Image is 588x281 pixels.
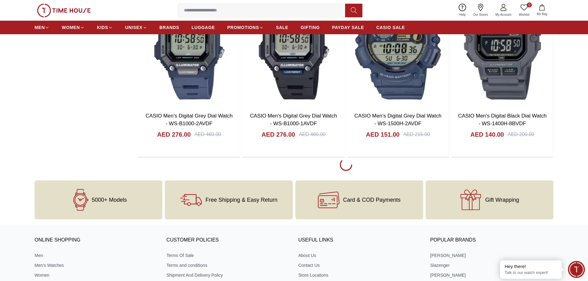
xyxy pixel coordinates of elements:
[458,113,547,127] a: CASIO Men's Digital Black Dial Watch - WS-1400H-8BVDF
[37,4,91,17] img: ...
[166,252,290,258] a: Terms Of Sale
[516,12,532,17] span: Wishlist
[430,262,553,268] a: Slazenger
[125,24,142,31] span: UNISEX
[125,22,147,33] a: UNISEX
[35,236,158,245] h3: ONLINE SHOPPING
[97,22,113,33] a: KIDS
[250,113,337,127] a: CASIO Men's Digital Grey Dial Watch - WS-B1000-1AVDF
[301,24,320,31] span: GIFTING
[35,252,158,258] a: Men
[298,252,422,258] a: About Us
[227,22,264,33] a: PROMOTIONS
[299,131,325,138] div: AED 460.00
[194,131,221,138] div: AED 460.00
[35,22,49,33] a: MEN
[62,24,80,31] span: WOMEN
[298,262,422,268] a: Contact Us
[35,24,45,31] span: MEN
[35,262,158,268] a: Men's Watches
[457,12,468,17] span: Help
[192,22,215,33] a: LUGGAGE
[430,272,553,278] a: [PERSON_NAME]
[35,272,158,278] a: Women
[456,2,469,18] a: Help
[493,12,514,17] span: My Account
[166,262,290,268] a: Terms and conditions
[166,272,290,278] a: Shipment And Delivery Policy
[157,130,191,139] h4: AED 276.00
[430,252,553,258] a: [PERSON_NAME]
[192,24,215,31] span: LUGGAGE
[227,24,259,31] span: PROMOTIONS
[354,113,441,127] a: CASIO Men's Digital Grey Dial Watch - WS-1500H-2AVDF
[160,24,179,31] span: BRANDS
[471,12,490,17] span: Our Stores
[160,22,179,33] a: BRANDS
[276,24,288,31] span: SALE
[470,130,504,139] h4: AED 140.00
[332,22,364,33] a: PAYDAY SALE
[62,22,85,33] a: WOMEN
[92,197,127,203] span: 5000+ Models
[97,24,108,31] span: KIDS
[508,131,534,138] div: AED 200.00
[376,22,405,33] a: CASIO SALE
[261,130,295,139] h4: AED 276.00
[276,22,288,33] a: SALE
[568,261,585,278] div: Chat Widget
[301,22,320,33] a: GIFTING
[505,263,557,270] div: Hey there!
[485,197,519,203] span: Gift Wrapping
[343,197,401,203] span: Card & COD Payments
[298,272,422,278] a: Store Locations
[533,3,551,18] button: My Bag
[527,2,532,7] span: 0
[469,2,492,18] a: Our Stores
[403,131,430,138] div: AED 215.00
[332,24,364,31] span: PAYDAY SALE
[366,130,400,139] h4: AED 151.00
[515,2,533,18] a: 0Wishlist
[430,236,553,245] h3: Popular Brands
[206,197,277,203] span: Free Shipping & Easy Return
[534,12,550,16] span: My Bag
[505,270,557,275] p: Talk to our watch expert!
[298,236,422,245] h3: USEFUL LINKS
[146,113,233,127] a: CASIO Men's Digital Grey Dial Watch - WS-B1000-2AVDF
[166,236,290,245] h3: CUSTOMER POLICIES
[376,24,405,31] span: CASIO SALE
